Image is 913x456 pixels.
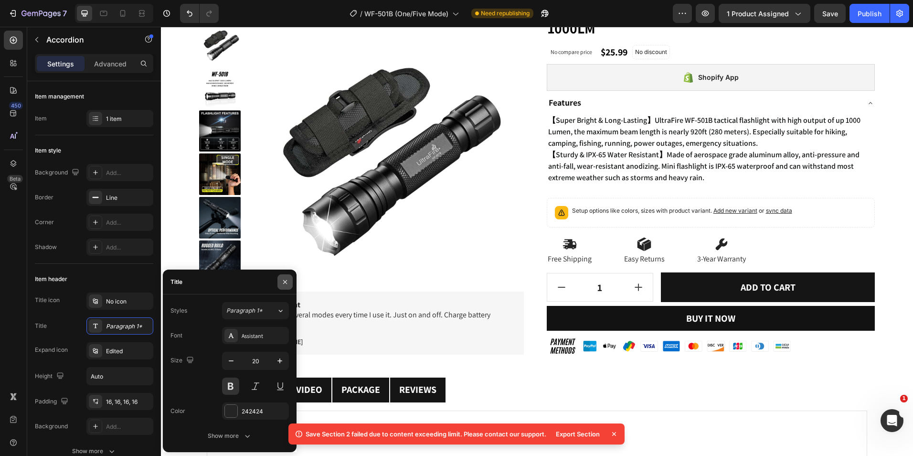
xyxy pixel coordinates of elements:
[386,247,415,274] button: decrement
[106,398,151,406] div: 16, 16, 16, 16
[47,59,74,69] p: Settings
[525,283,574,300] div: Buy it now
[35,92,84,101] div: Item management
[170,407,185,415] div: Color
[237,355,277,372] div: Rich Text Editor. Editing area: main
[388,70,420,81] strong: Features
[35,346,68,354] div: Expand icon
[415,247,464,274] input: quantity
[106,169,151,177] div: Add...
[537,45,578,56] div: Shopify App
[170,427,289,445] button: Show more
[46,34,127,45] p: Accordion
[134,355,163,372] div: Rich Text Editor. Editing area: main
[9,102,23,109] div: 450
[463,247,492,274] button: increment
[161,27,913,456] iframe: Design area
[238,357,276,369] span: reviews
[38,170,80,212] img: Optical_Performance_-_WF-501B - UltraFire
[35,370,66,383] div: Height
[35,166,81,179] div: Background
[46,354,118,372] div: Rich Text Editor. Editing area: main
[719,4,810,23] button: 1 product assigned
[4,4,71,23] button: 7
[87,368,153,385] input: Auto
[580,253,635,268] div: Add to cart
[180,357,219,369] span: Package
[411,179,631,189] p: Setup options like colors, sizes with product variant.
[387,123,699,156] span: 【Sturdy & IPX-65 Water Resistant】Made of aerospace grade aluminum alloy, anti-pressure and anti-f...
[360,9,362,19] span: /
[170,331,182,340] div: Font
[481,9,530,18] span: Need republishing
[463,228,504,238] p: Easy Returns
[135,357,161,369] span: Video
[94,59,127,69] p: Advanced
[550,427,605,441] div: Export Section
[386,87,714,158] div: Rich Text Editor. Editing area: main
[727,9,789,19] span: 1 product assigned
[387,228,431,238] p: Free Shipping
[51,273,350,303] p: "No need to go through several modes every time I use it. Just on and off. Charge battery externa...
[51,273,139,283] strong: Perfect on and off LED light
[179,355,221,372] div: Rich Text Editor. Editing area: main
[390,22,431,28] p: No compare price
[63,8,67,19] p: 7
[35,395,70,408] div: Padding
[106,194,151,202] div: Line
[47,356,117,369] span: Specifications
[38,84,80,125] img: UltraFireWF-501BTacticalFlashlight_1 - UltraFire
[814,4,846,23] button: Save
[208,431,252,441] div: Show more
[35,422,68,431] div: Background
[38,127,80,169] img: WF-501B Tactical Flashlight - UltraFire
[35,275,67,283] div: Item header
[500,246,714,275] button: Add to cart
[386,308,714,331] img: PAY.svg
[170,306,187,315] div: Styles
[474,21,506,30] p: No discount
[386,279,714,304] button: Buy it now
[364,9,448,19] span: WF-501B (One/Five Mode)
[7,175,23,183] div: Beta
[35,296,60,304] div: Title icon
[439,17,467,33] div: $25.99
[822,10,838,18] span: Save
[552,180,596,187] span: Add new variant
[242,407,287,416] div: 242424
[72,446,117,456] div: Show more
[35,243,57,251] div: Shadow
[222,302,289,319] button: Paragraph 1*
[536,228,585,238] p: 3-Year Warranty
[35,193,53,202] div: Border
[106,297,151,306] div: No icon
[180,4,219,23] div: Undo/Redo
[35,146,61,155] div: Item style
[70,409,107,420] strong: OUTPUTS
[900,395,908,402] span: 1
[38,40,80,82] img: UltraFire_WF-501B_Flashlight_performance_2 - UltraFire
[387,88,700,121] span: 【Super Bright & Long-Lasting】UltraFire WF-501B tactical flashlight with high output of up 1000 Lu...
[306,429,546,439] div: Save Section 2 failed due to content exceeding limit. Please contact our support.
[881,409,903,432] iframe: Intercom live chat
[35,218,54,227] div: Corner
[242,332,287,340] div: Assistant
[858,9,881,19] div: Publish
[596,180,631,187] span: or
[106,115,151,123] div: 1 item
[106,218,151,227] div: Add...
[170,278,182,286] div: Title
[35,322,47,330] div: Title
[605,180,631,187] span: sync data
[849,4,890,23] button: Publish
[106,347,151,356] div: Edited
[106,423,151,431] div: Add...
[92,311,142,319] p: - [PERSON_NAME]
[170,354,196,367] div: Size
[106,322,151,331] div: Paragraph 1*
[106,243,151,252] div: Add...
[226,306,263,315] span: Paragraph 1*
[38,214,80,255] img: WF-501B Tactical Flashlight - UltraFire
[35,114,47,123] div: Item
